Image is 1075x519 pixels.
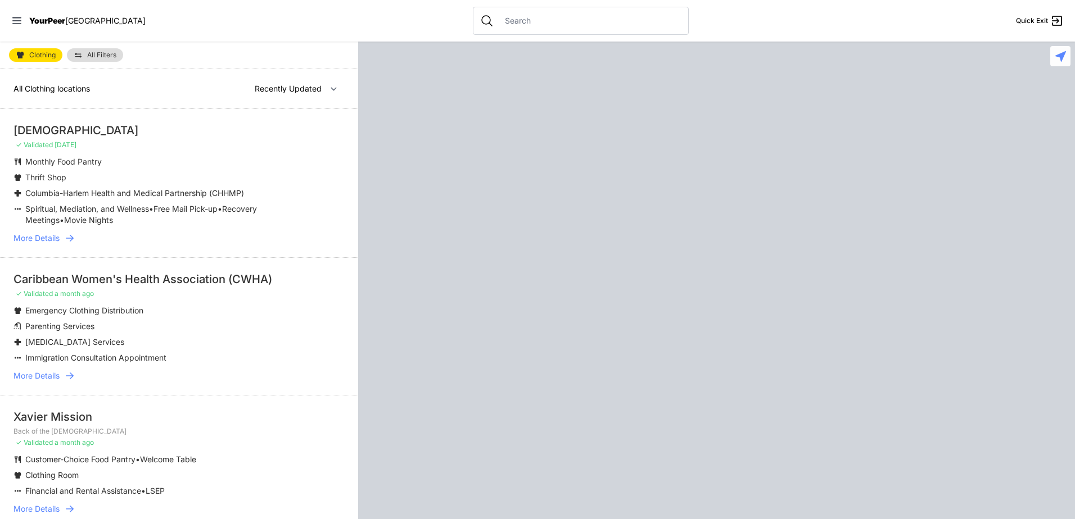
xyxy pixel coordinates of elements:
a: YourPeer[GEOGRAPHIC_DATA] [29,17,146,24]
span: ✓ Validated [16,438,53,447]
span: [DATE] [55,140,76,149]
a: All Filters [67,48,123,62]
span: Clothing [29,52,56,58]
span: Immigration Consultation Appointment [25,353,166,362]
div: Xavier Mission [13,409,345,425]
span: All Clothing locations [13,84,90,93]
span: Quick Exit [1016,16,1048,25]
span: Movie Nights [64,215,113,225]
a: Quick Exit [1016,14,1064,28]
span: • [149,204,153,213]
span: Columbia-Harlem Health and Medical Partnership (CHHMP) [25,188,244,198]
span: a month ago [55,289,94,298]
div: Caribbean Women's Health Association (CWHA) [13,271,345,287]
span: • [135,454,140,464]
a: More Details [13,233,345,244]
span: Welcome Table [140,454,196,464]
span: Thrift Shop [25,172,66,182]
a: More Details [13,503,345,515]
span: Monthly Food Pantry [25,157,102,166]
span: Financial and Rental Assistance [25,486,141,495]
span: ✓ Validated [16,140,53,149]
span: More Details [13,233,60,244]
span: More Details [13,370,60,381]
span: • [218,204,222,213]
span: • [60,215,64,225]
span: LSEP [146,486,165,495]
span: a month ago [55,438,94,447]
span: [MEDICAL_DATA] Services [25,337,124,347]
span: Free Mail Pick-up [153,204,218,213]
span: Clothing Room [25,470,79,480]
span: ✓ Validated [16,289,53,298]
span: More Details [13,503,60,515]
span: [GEOGRAPHIC_DATA] [65,16,146,25]
a: Clothing [9,48,62,62]
span: YourPeer [29,16,65,25]
a: More Details [13,370,345,381]
div: [DEMOGRAPHIC_DATA] [13,122,345,138]
span: • [141,486,146,495]
span: Emergency Clothing Distribution [25,306,143,315]
span: Parenting Services [25,321,94,331]
p: Back of the [DEMOGRAPHIC_DATA] [13,427,345,436]
span: Customer-Choice Food Pantry [25,454,135,464]
input: Search [498,15,681,26]
span: Spiritual, Mediation, and Wellness [25,204,149,213]
span: All Filters [87,52,116,58]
